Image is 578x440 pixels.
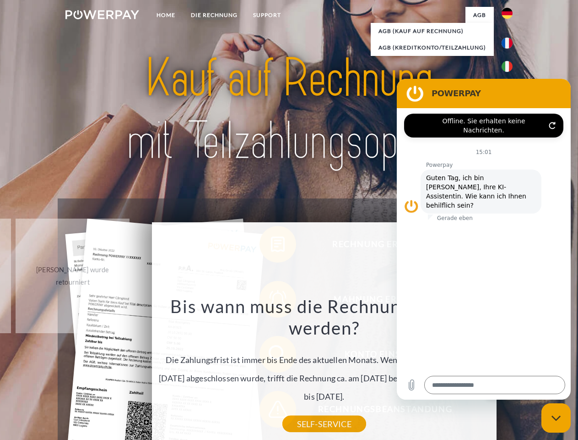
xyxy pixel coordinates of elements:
[397,79,571,400] iframe: Messaging-Fenster
[87,44,491,176] img: title-powerpay_de.svg
[149,7,183,23] a: Home
[183,7,245,23] a: DIE RECHNUNG
[502,38,513,49] img: fr
[371,39,494,56] a: AGB (Kreditkonto/Teilzahlung)
[245,7,289,23] a: SUPPORT
[465,7,494,23] a: agb
[502,61,513,72] img: it
[157,295,491,339] h3: Bis wann muss die Rechnung bezahlt werden?
[157,295,491,424] div: Die Zahlungsfrist ist immer bis Ende des aktuellen Monats. Wenn die Bestellung z.B. am [DATE] abg...
[502,8,513,19] img: de
[541,403,571,433] iframe: Schaltfläche zum Öffnen des Messaging-Fensters; Konversation läuft
[282,416,366,432] a: SELF-SERVICE
[65,10,139,19] img: logo-powerpay-white.svg
[21,264,124,288] div: [PERSON_NAME] wurde retourniert
[371,23,494,39] a: AGB (Kauf auf Rechnung)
